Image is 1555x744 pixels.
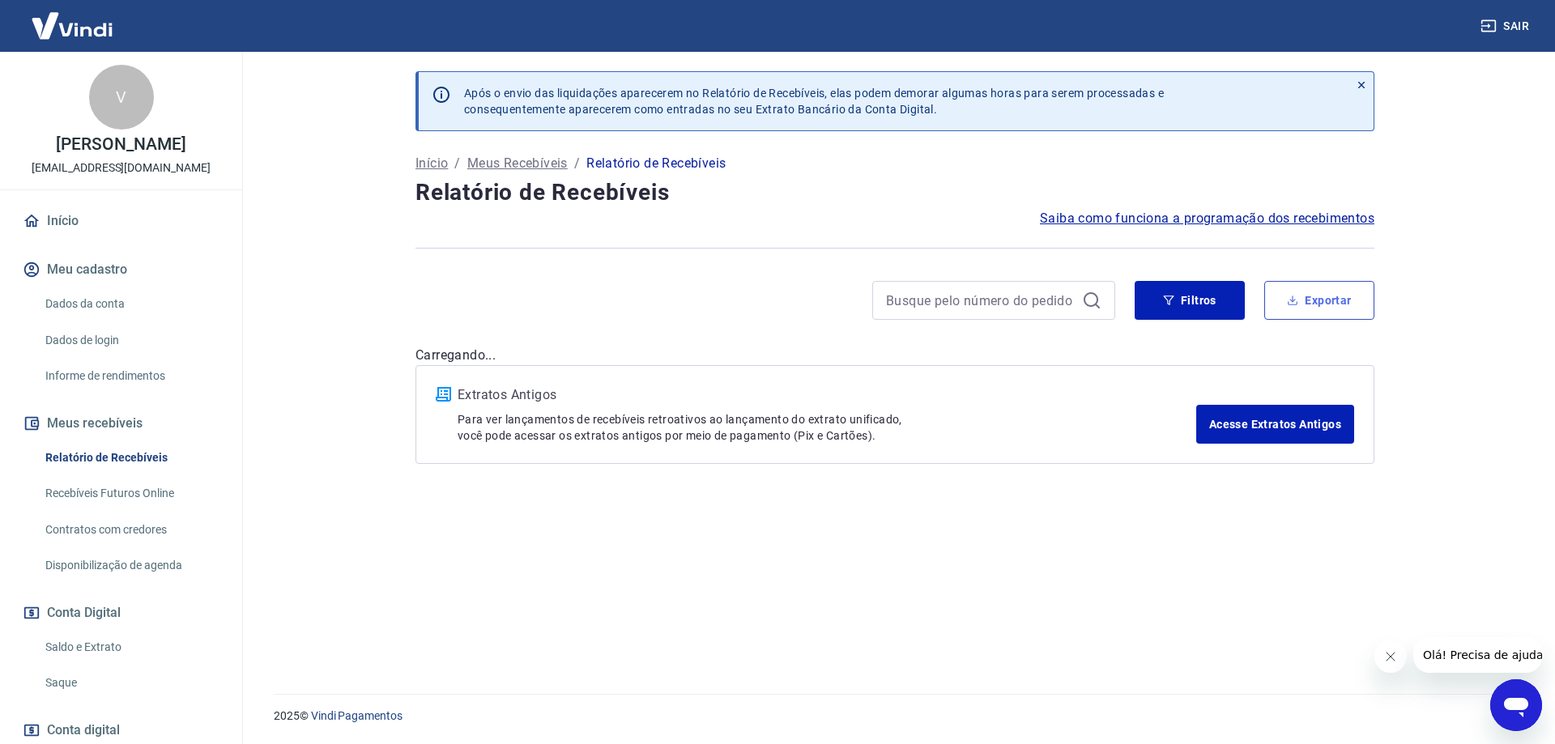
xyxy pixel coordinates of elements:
img: ícone [436,387,451,402]
a: Recebíveis Futuros Online [39,477,223,510]
button: Sair [1477,11,1536,41]
p: [EMAIL_ADDRESS][DOMAIN_NAME] [32,159,211,176]
a: Saldo e Extrato [39,631,223,664]
input: Busque pelo número do pedido [886,288,1076,312]
a: Dados da conta [39,287,223,321]
p: 2025 © [274,708,1516,725]
a: Início [19,203,223,239]
button: Meu cadastro [19,252,223,287]
a: Informe de rendimentos [39,359,223,393]
p: Para ver lançamentos de recebíveis retroativos ao lançamento do extrato unificado, você pode aces... [458,411,1196,444]
p: Extratos Antigos [458,385,1196,405]
iframe: Fechar mensagem [1374,640,1407,673]
button: Exportar [1264,281,1374,320]
span: Olá! Precisa de ajuda? [10,11,136,24]
a: Saiba como funciona a programação dos recebimentos [1040,209,1374,228]
p: [PERSON_NAME] [56,136,185,153]
a: Vindi Pagamentos [311,709,403,722]
p: Carregando... [415,346,1374,365]
h4: Relatório de Recebíveis [415,176,1374,209]
img: Vindi [19,1,125,50]
a: Dados de login [39,324,223,357]
iframe: Mensagem da empresa [1413,637,1542,673]
a: Relatório de Recebíveis [39,441,223,474]
span: Conta digital [47,719,120,742]
button: Conta Digital [19,595,223,631]
p: / [454,154,460,173]
div: V [89,65,154,130]
p: / [574,154,580,173]
a: Saque [39,666,223,699]
button: Meus recebíveis [19,406,223,441]
p: Relatório de Recebíveis [586,154,726,173]
a: Início [415,154,448,173]
button: Filtros [1135,281,1245,320]
a: Contratos com credores [39,513,223,546]
a: Disponibilização de agenda [39,549,223,582]
iframe: Botão para abrir a janela de mensagens [1490,679,1542,731]
a: Meus Recebíveis [467,154,568,173]
p: Após o envio das liquidações aparecerem no Relatório de Recebíveis, elas podem demorar algumas ho... [464,85,1164,117]
a: Acesse Extratos Antigos [1196,405,1354,444]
